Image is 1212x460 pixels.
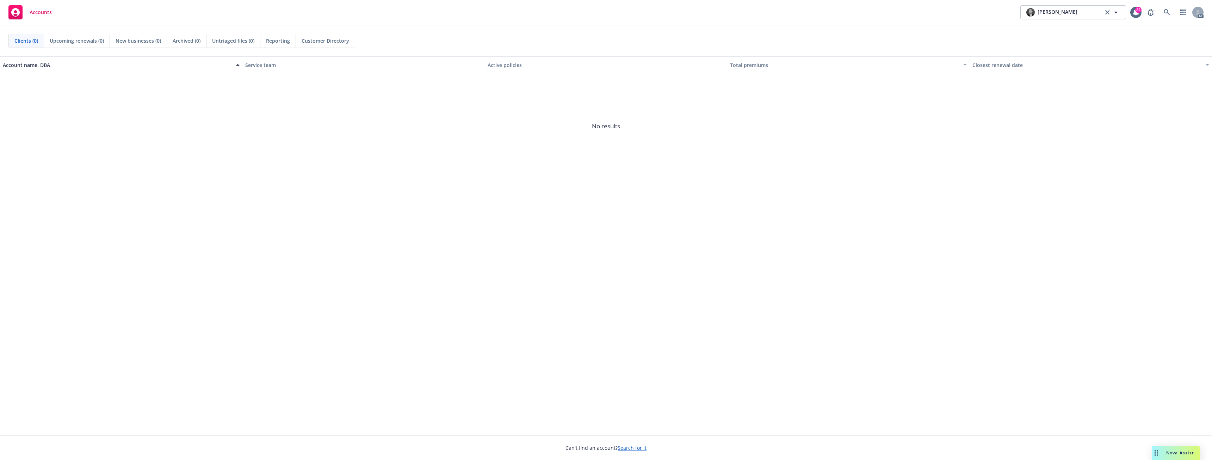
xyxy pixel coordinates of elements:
button: Active policies [485,56,727,73]
div: Account name, DBA [3,61,232,69]
span: Reporting [266,37,290,44]
button: Service team [242,56,485,73]
a: Accounts [6,2,55,22]
div: Drag to move [1152,446,1161,460]
a: Switch app [1176,5,1190,19]
span: Clients (0) [14,37,38,44]
div: 32 [1135,7,1142,13]
span: Nova Assist [1166,450,1194,456]
div: Total premiums [730,61,959,69]
div: Service team [245,61,482,69]
a: Search for it [618,444,647,451]
span: Archived (0) [173,37,200,44]
span: Accounts [30,10,52,15]
span: New businesses (0) [116,37,161,44]
span: Upcoming renewals (0) [50,37,104,44]
span: Customer Directory [302,37,349,44]
a: clear selection [1103,8,1112,17]
span: Can't find an account? [565,444,647,452]
button: Total premiums [727,56,970,73]
a: Report a Bug [1144,5,1158,19]
button: Nova Assist [1152,446,1200,460]
span: [PERSON_NAME] [1038,8,1077,17]
span: Untriaged files (0) [212,37,254,44]
button: photo[PERSON_NAME]clear selection [1020,5,1126,19]
div: Closest renewal date [972,61,1201,69]
img: photo [1026,8,1035,17]
div: Active policies [488,61,724,69]
button: Closest renewal date [970,56,1212,73]
a: Search [1160,5,1174,19]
